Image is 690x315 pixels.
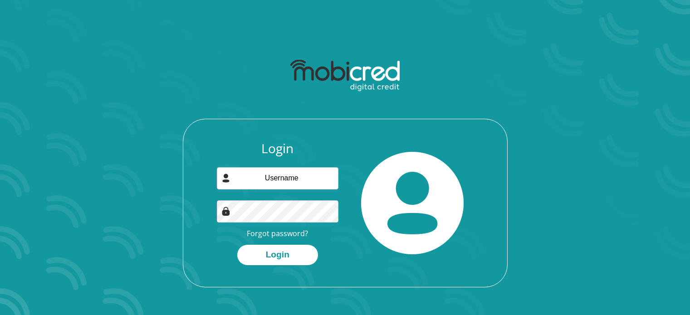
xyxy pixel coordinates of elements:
[237,245,318,265] button: Login
[217,167,338,189] input: Username
[247,228,308,238] a: Forgot password?
[217,141,338,156] h3: Login
[221,174,230,183] img: user-icon image
[221,207,230,216] img: Image
[290,60,400,92] img: mobicred logo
